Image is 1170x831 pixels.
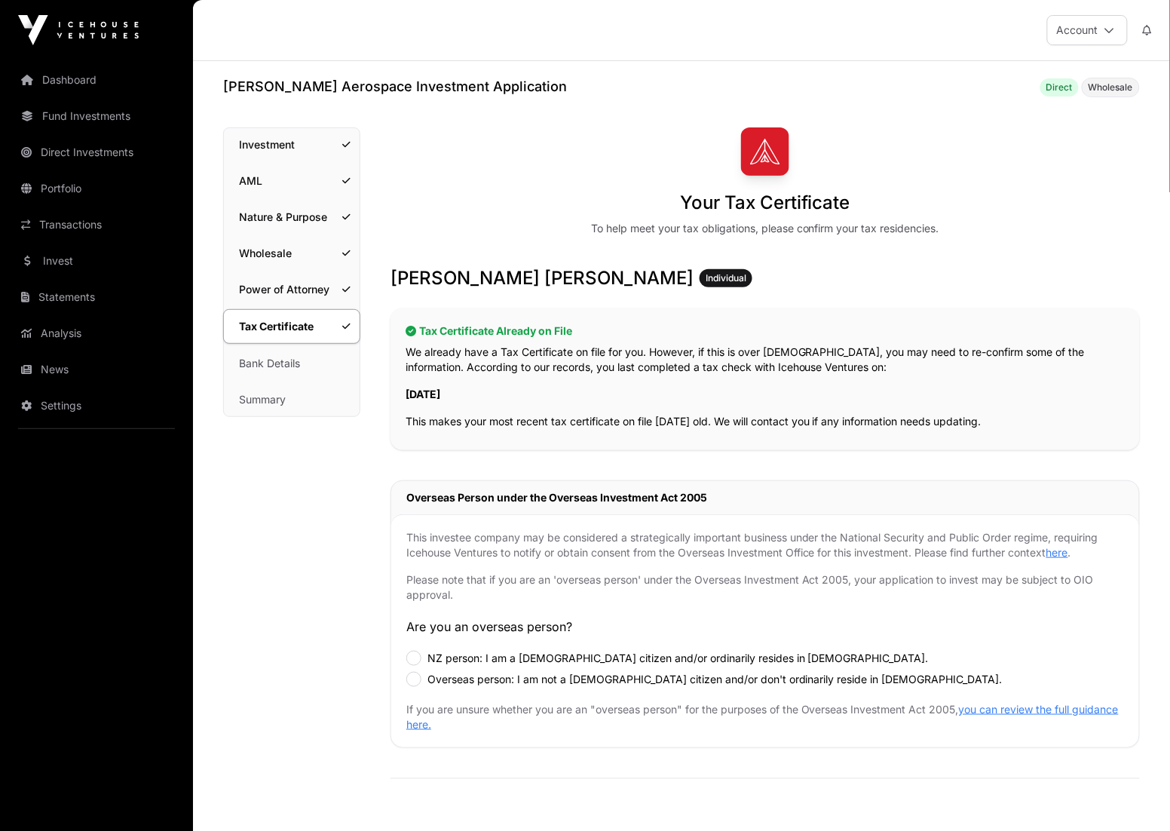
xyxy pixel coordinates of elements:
[12,172,181,205] a: Portfolio
[1047,15,1128,45] button: Account
[223,76,567,97] h1: [PERSON_NAME] Aerospace Investment Application
[406,572,1124,603] p: Please note that if you are an 'overseas person' under the Overseas Investment Act 2005, your app...
[12,208,181,241] a: Transactions
[406,414,1125,429] p: This makes your most recent tax certificate on file [DATE] old. We will contact you if any inform...
[706,272,746,284] span: Individual
[224,273,360,306] a: Power of Attorney
[224,201,360,234] a: Nature & Purpose
[406,387,1125,402] p: [DATE]
[1089,81,1133,94] span: Wholesale
[12,353,181,386] a: News
[12,136,181,169] a: Direct Investments
[406,490,1124,505] h2: Overseas Person under the Overseas Investment Act 2005
[12,244,181,278] a: Invest
[680,191,850,215] h1: Your Tax Certificate
[741,127,789,176] img: Dawn Aerospace
[224,237,360,270] a: Wholesale
[406,530,1124,560] p: This investee company may be considered a strategically important business under the National Sec...
[223,309,360,344] a: Tax Certificate
[18,15,139,45] img: Icehouse Ventures Logo
[406,702,1124,732] p: If you are unsure whether you are an "overseas person" for the purposes of the Overseas Investmen...
[1095,759,1170,831] iframe: Chat Widget
[12,63,181,97] a: Dashboard
[224,347,360,380] a: Bank Details
[391,266,1140,290] h3: [PERSON_NAME] [PERSON_NAME]
[12,317,181,350] a: Analysis
[12,389,181,422] a: Settings
[12,281,181,314] a: Statements
[1046,81,1073,94] span: Direct
[224,128,360,161] a: Investment
[12,100,181,133] a: Fund Investments
[591,221,939,236] div: To help meet your tax obligations, please confirm your tax residencies.
[406,324,1125,339] h2: Tax Certificate Already on File
[406,618,1124,636] p: Are you an overseas person?
[427,672,1003,687] label: Overseas person: I am not a [DEMOGRAPHIC_DATA] citizen and/or don't ordinarily reside in [DEMOGRA...
[427,651,929,666] label: NZ person: I am a [DEMOGRAPHIC_DATA] citizen and/or ordinarily resides in [DEMOGRAPHIC_DATA].
[224,164,360,198] a: AML
[1046,546,1068,559] a: here
[224,383,360,416] a: Summary
[406,345,1125,375] p: We already have a Tax Certificate on file for you. However, if this is over [DEMOGRAPHIC_DATA], y...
